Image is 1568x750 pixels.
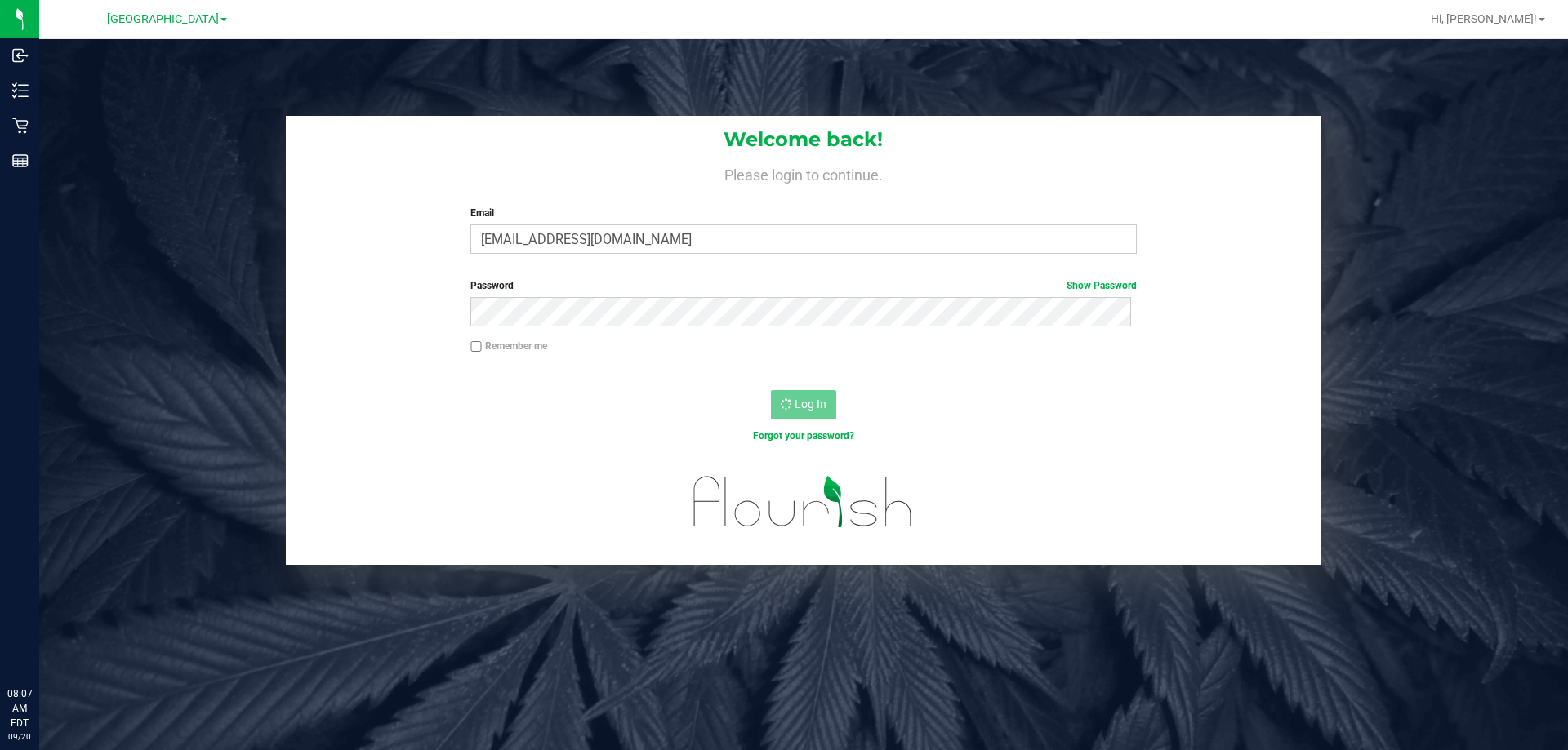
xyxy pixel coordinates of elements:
[470,280,514,291] span: Password
[12,118,29,134] inline-svg: Retail
[286,163,1321,183] h4: Please login to continue.
[286,129,1321,150] h1: Welcome back!
[1067,280,1137,291] a: Show Password
[771,390,836,419] button: Log In
[674,460,933,544] img: flourish_logo.svg
[12,153,29,169] inline-svg: Reports
[470,206,1136,220] label: Email
[7,686,32,730] p: 08:07 AM EDT
[12,82,29,99] inline-svg: Inventory
[753,430,854,442] a: Forgot your password?
[1431,12,1537,25] span: Hi, [PERSON_NAME]!
[470,339,547,353] label: Remember me
[107,12,219,26] span: [GEOGRAPHIC_DATA]
[12,47,29,64] inline-svg: Inbound
[7,730,32,743] p: 09/20
[795,397,826,411] span: Log In
[470,341,482,353] input: Remember me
